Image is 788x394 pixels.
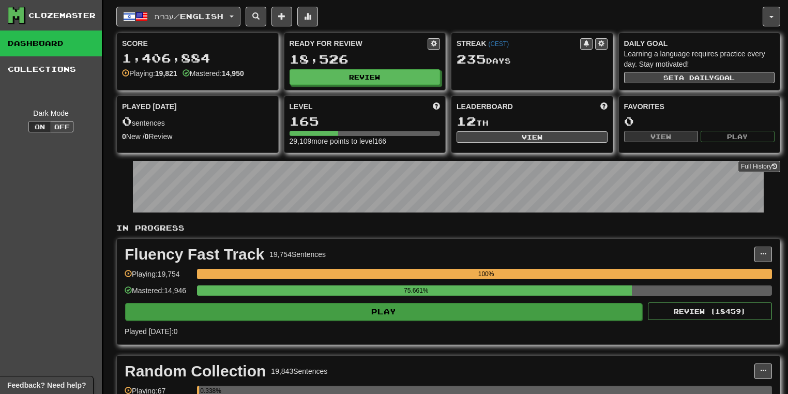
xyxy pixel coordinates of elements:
div: Playing: 19,754 [125,269,192,286]
div: Ready for Review [290,38,428,49]
div: 165 [290,115,441,128]
div: 75.661% [200,285,632,296]
span: Leaderboard [457,101,513,112]
a: Full History [738,161,780,172]
button: View [457,131,608,143]
button: On [28,121,51,132]
div: Mastered: [183,68,244,79]
div: New / Review [122,131,273,142]
span: This week in points, UTC [600,101,608,112]
div: Day s [457,53,608,66]
div: 19,754 Sentences [269,249,326,260]
div: Score [122,38,273,49]
span: עברית / English [155,12,223,21]
div: Random Collection [125,363,266,379]
span: Open feedback widget [7,380,86,390]
button: Add sentence to collection [271,7,292,26]
button: Review [290,69,441,85]
span: Played [DATE] [122,101,177,112]
div: 18,526 [290,53,441,66]
div: th [457,115,608,128]
strong: 0 [145,132,149,141]
span: Played [DATE]: 0 [125,327,177,336]
div: Learning a language requires practice every day. Stay motivated! [624,49,775,69]
button: Review (18459) [648,302,772,320]
div: Playing: [122,68,177,79]
span: 235 [457,52,486,66]
button: Play [701,131,775,142]
strong: 19,821 [155,69,177,78]
button: More stats [297,7,318,26]
button: Off [51,121,73,132]
a: (CEST) [488,40,509,48]
div: Fluency Fast Track [125,247,264,262]
p: In Progress [116,223,780,233]
strong: 0 [122,132,126,141]
span: 0 [122,114,132,128]
div: sentences [122,115,273,128]
div: Streak [457,38,580,49]
strong: 14,950 [222,69,244,78]
div: Daily Goal [624,38,775,49]
div: 0 [624,115,775,128]
button: עברית/English [116,7,240,26]
div: 100% [200,269,772,279]
button: Seta dailygoal [624,72,775,83]
div: 1,406,884 [122,52,273,65]
span: 12 [457,114,476,128]
div: Favorites [624,101,775,112]
div: Dark Mode [8,108,94,118]
span: a daily [679,74,714,81]
div: Clozemaster [28,10,96,21]
span: Level [290,101,313,112]
button: View [624,131,698,142]
div: 19,843 Sentences [271,366,327,376]
div: 29,109 more points to level 166 [290,136,441,146]
span: Score more points to level up [433,101,440,112]
button: Search sentences [246,7,266,26]
button: Play [125,303,642,321]
div: Mastered: 14,946 [125,285,192,302]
